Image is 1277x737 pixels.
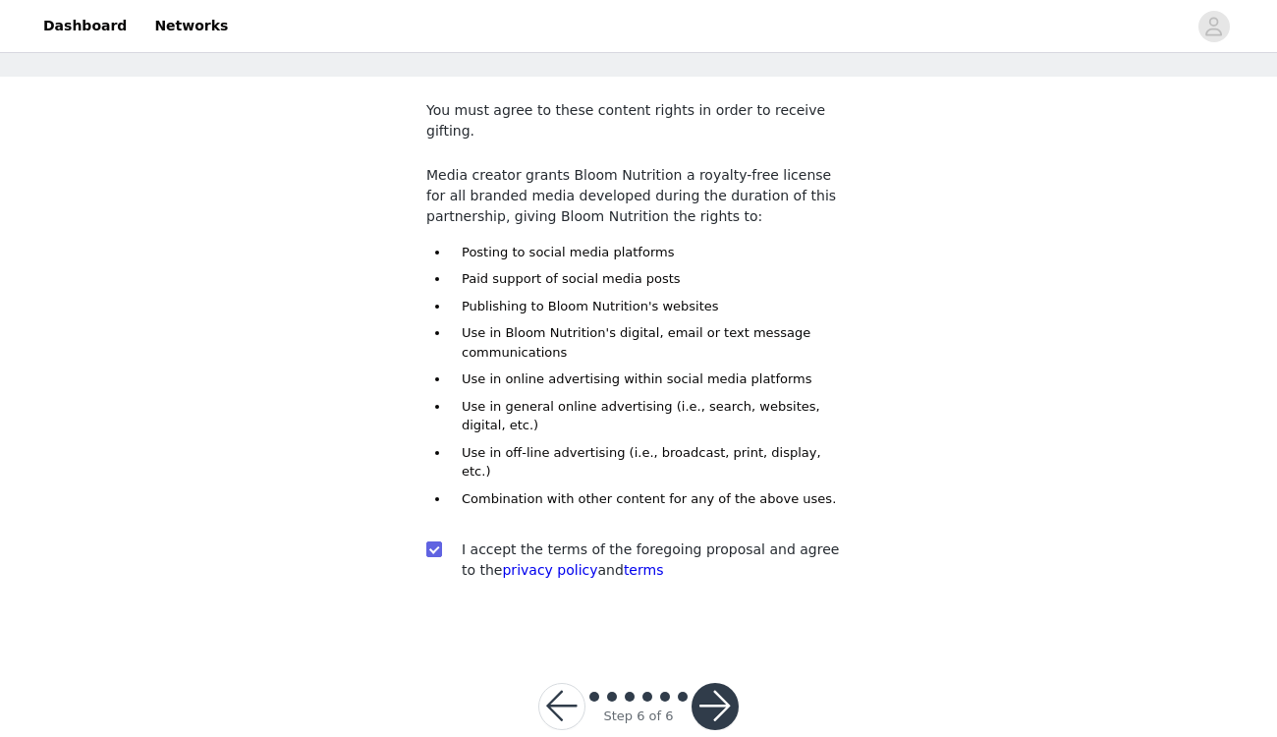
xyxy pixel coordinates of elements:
[426,165,851,227] p: Media creator grants Bloom Nutrition a royalty-free license for all branded media developed durin...
[450,243,851,262] li: Posting to social media platforms
[450,397,851,435] li: Use in general online advertising (i.e., search, websites, digital, etc.)
[1204,11,1223,42] div: avatar
[603,707,673,726] div: Step 6 of 6
[426,100,851,142] p: You must agree to these content rights in order to receive gifting.
[450,443,851,482] li: Use in off-line advertising (i.e., broadcast, print, display, etc.)
[450,269,851,289] li: Paid support of social media posts
[450,323,851,362] li: Use in Bloom Nutrition's digital, email or text message communications
[502,562,597,578] a: privacy policy
[624,562,664,578] a: terms
[450,297,851,316] li: Publishing to Bloom Nutrition's websites
[462,541,839,578] span: I accept the terms of the foregoing proposal and agree to the and
[450,489,851,509] li: Combination with other content for any of the above uses.
[450,369,851,389] li: Use in online advertising within social media platforms
[142,4,240,48] a: Networks
[31,4,139,48] a: Dashboard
